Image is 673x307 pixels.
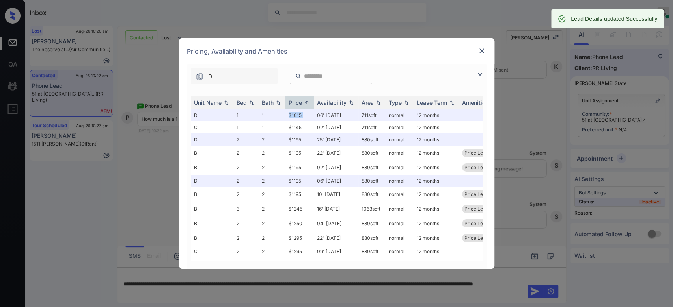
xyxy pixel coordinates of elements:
td: 10' [DATE] [314,187,358,202]
td: 06' [DATE] [314,175,358,187]
img: sorting [403,100,410,105]
td: 04' [DATE] [314,216,358,231]
td: 2 [259,187,285,202]
td: 2 [233,133,259,146]
td: 2 [259,216,285,231]
td: 880 sqft [358,160,386,175]
td: normal [386,109,414,121]
td: 880 sqft [358,231,386,245]
td: D [191,109,233,121]
span: Price Leader [464,150,493,156]
td: normal [386,257,414,272]
td: 1 [233,121,259,133]
img: sorting [375,100,382,105]
td: $1145 [285,121,314,133]
td: normal [386,187,414,202]
td: normal [386,133,414,146]
div: Bed [237,99,247,106]
td: 12 months [414,245,459,257]
div: Unit Name [194,99,222,106]
td: 880 sqft [358,175,386,187]
td: normal [386,202,414,216]
div: Amenities [462,99,488,106]
td: B [191,216,233,231]
td: $1295 [285,231,314,245]
td: 06' [DATE] [314,109,358,121]
td: 22' [DATE] [314,231,358,245]
div: Bath [262,99,274,106]
td: B [191,187,233,202]
td: 880 sqft [358,245,386,257]
td: 12 months [414,231,459,245]
td: 09' [DATE] [314,245,358,257]
td: 2 [259,175,285,187]
td: 711 sqft [358,109,386,121]
td: 2 [233,216,259,231]
td: 16' [DATE] [314,202,358,216]
td: 880 sqft [358,133,386,146]
td: C [191,121,233,133]
td: 12 months [414,121,459,133]
span: Price Leader [464,191,493,197]
img: close [478,47,486,55]
td: 12 months [414,257,459,272]
div: Pricing, Availability and Amenities [179,38,494,64]
td: $1195 [285,146,314,160]
td: normal [386,160,414,175]
td: 880 sqft [358,216,386,231]
td: 1 [259,109,285,121]
td: normal [386,175,414,187]
td: $1295 [285,245,314,257]
img: icon-zuma [196,72,203,80]
td: 2 [259,231,285,245]
div: Type [389,99,402,106]
div: Lease Term [417,99,447,106]
td: 711 sqft [358,121,386,133]
td: 02' [DATE] [314,160,358,175]
td: 1063 sqft [358,202,386,216]
img: icon-zuma [295,72,301,80]
td: 2 [233,245,259,257]
td: 12 months [414,202,459,216]
td: $1295 [285,257,314,272]
img: icon-zuma [475,70,485,79]
td: 12 months [414,216,459,231]
span: Price Leader [464,220,493,226]
td: normal [386,245,414,257]
td: 2 [259,245,285,257]
td: $1015 [285,109,314,121]
td: D [191,133,233,146]
img: sorting [303,100,311,105]
td: 10' [DATE] [314,257,358,272]
td: 880 sqft [358,187,386,202]
td: B [191,146,233,160]
td: normal [386,121,414,133]
td: $1195 [285,133,314,146]
td: 12 months [414,109,459,121]
td: 2 [259,133,285,146]
td: D [191,175,233,187]
span: D [208,72,212,81]
div: Area [362,99,374,106]
td: B [191,257,233,272]
div: Price [289,99,302,106]
td: $1195 [285,187,314,202]
td: 2 [259,146,285,160]
td: 880 sqft [358,257,386,272]
td: normal [386,231,414,245]
td: normal [386,146,414,160]
td: 2 [233,187,259,202]
td: 12 months [414,160,459,175]
td: 12 months [414,175,459,187]
td: 1 [233,109,259,121]
td: $1245 [285,202,314,216]
td: 12 months [414,146,459,160]
td: 2 [259,160,285,175]
td: B [191,202,233,216]
td: 2 [233,146,259,160]
td: B [191,231,233,245]
div: Availability [317,99,347,106]
td: 02' [DATE] [314,121,358,133]
td: 2 [259,257,285,272]
td: 2 [233,160,259,175]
